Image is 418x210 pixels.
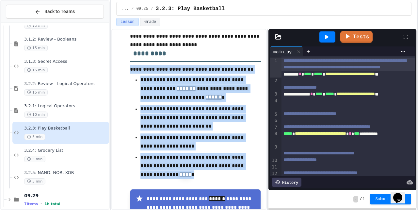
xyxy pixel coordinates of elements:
span: 10 min [24,112,48,118]
button: Lesson [116,18,139,26]
span: 1 [362,197,365,202]
span: 3.2.4: Grocery List [24,148,108,153]
div: 4 [270,98,278,111]
span: 3.2.1: Logical Operators [24,103,108,109]
span: / [131,6,134,11]
span: 3.2.3: Play Basketball [24,126,108,131]
div: 8 [270,131,278,144]
span: 10 min [24,23,48,29]
span: 3.2.2: Review - Logical Operators [24,81,108,87]
div: 10 [270,157,278,164]
div: 2 [270,78,278,91]
span: 3.1.3: Secret Access [24,59,108,64]
div: 3 [270,91,278,97]
span: 15 min [24,45,48,51]
button: Submit Answer [370,194,411,204]
div: main.py [270,46,303,56]
span: 5 min [24,134,45,140]
div: 12 [270,170,278,177]
div: main.py [270,48,295,55]
div: 9 [270,144,278,157]
span: 09.25 [137,6,148,11]
iframe: chat widget [391,184,411,203]
span: / [360,197,362,202]
div: 5 [270,111,278,118]
span: 7 items [24,202,38,206]
span: 15 min [24,89,48,96]
span: 5 min [24,178,45,184]
span: Submit Answer [375,197,406,202]
span: ... [122,6,129,11]
span: - [353,196,358,202]
span: Back to Teams [44,8,75,15]
a: Tests [340,31,373,43]
span: / [151,6,153,11]
span: 09.29 [24,193,108,199]
span: 5 min [24,156,45,162]
div: 1 [270,58,278,78]
span: 15 min [24,67,48,73]
span: 1h total [44,202,60,206]
div: 7 [270,124,278,131]
button: Back to Teams [6,5,104,19]
div: 11 [270,164,278,170]
div: History [272,178,301,187]
button: Grade [140,18,160,26]
span: • [40,201,42,206]
span: 3.1.2: Review - Booleans [24,37,108,42]
span: 3.2.5: NAND, NOR, XOR [24,170,108,176]
div: 6 [270,117,278,124]
span: 3.2.3: Play Basketball [156,5,225,13]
